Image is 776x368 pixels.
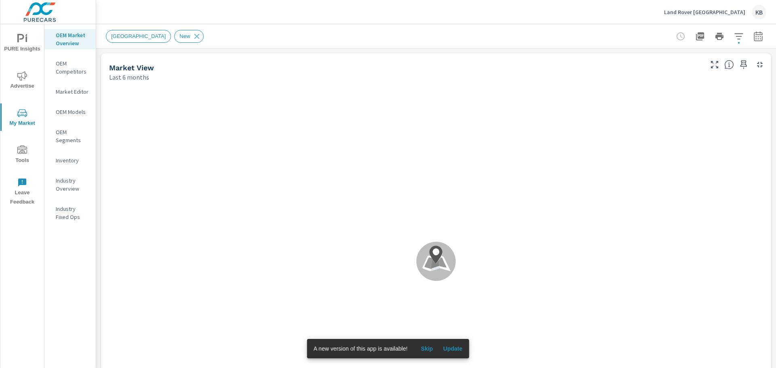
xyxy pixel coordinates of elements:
[737,58,750,71] span: Save this to your personalized report
[44,106,96,118] div: OEM Models
[56,156,89,164] p: Inventory
[109,72,149,82] p: Last 6 months
[3,34,42,54] span: PURE Insights
[56,31,89,47] p: OEM Market Overview
[44,57,96,78] div: OEM Competitors
[314,345,408,352] span: A new version of this app is available!
[443,345,462,352] span: Update
[417,345,436,352] span: Skip
[3,108,42,128] span: My Market
[56,128,89,144] p: OEM Segments
[724,60,734,69] span: Find the biggest opportunities in your market for your inventory. Understand by postal code where...
[109,63,154,72] h5: Market View
[731,28,747,44] button: Apply Filters
[56,108,89,116] p: OEM Models
[44,175,96,195] div: Industry Overview
[414,342,440,355] button: Skip
[44,203,96,223] div: Industry Fixed Ops
[440,342,466,355] button: Update
[711,28,727,44] button: Print Report
[44,29,96,49] div: OEM Market Overview
[174,30,204,43] div: New
[753,58,766,71] button: Minimize Widget
[3,71,42,91] span: Advertise
[3,145,42,165] span: Tools
[106,33,171,39] span: [GEOGRAPHIC_DATA]
[56,205,89,221] p: Industry Fixed Ops
[0,24,44,210] div: nav menu
[56,88,89,96] p: Market Editor
[750,28,766,44] button: Select Date Range
[752,5,766,19] div: KB
[175,33,195,39] span: New
[664,8,745,16] p: Land Rover [GEOGRAPHIC_DATA]
[44,86,96,98] div: Market Editor
[692,28,708,44] button: "Export Report to PDF"
[708,58,721,71] button: Make Fullscreen
[56,59,89,76] p: OEM Competitors
[56,177,89,193] p: Industry Overview
[44,154,96,166] div: Inventory
[3,178,42,207] span: Leave Feedback
[44,126,96,146] div: OEM Segments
